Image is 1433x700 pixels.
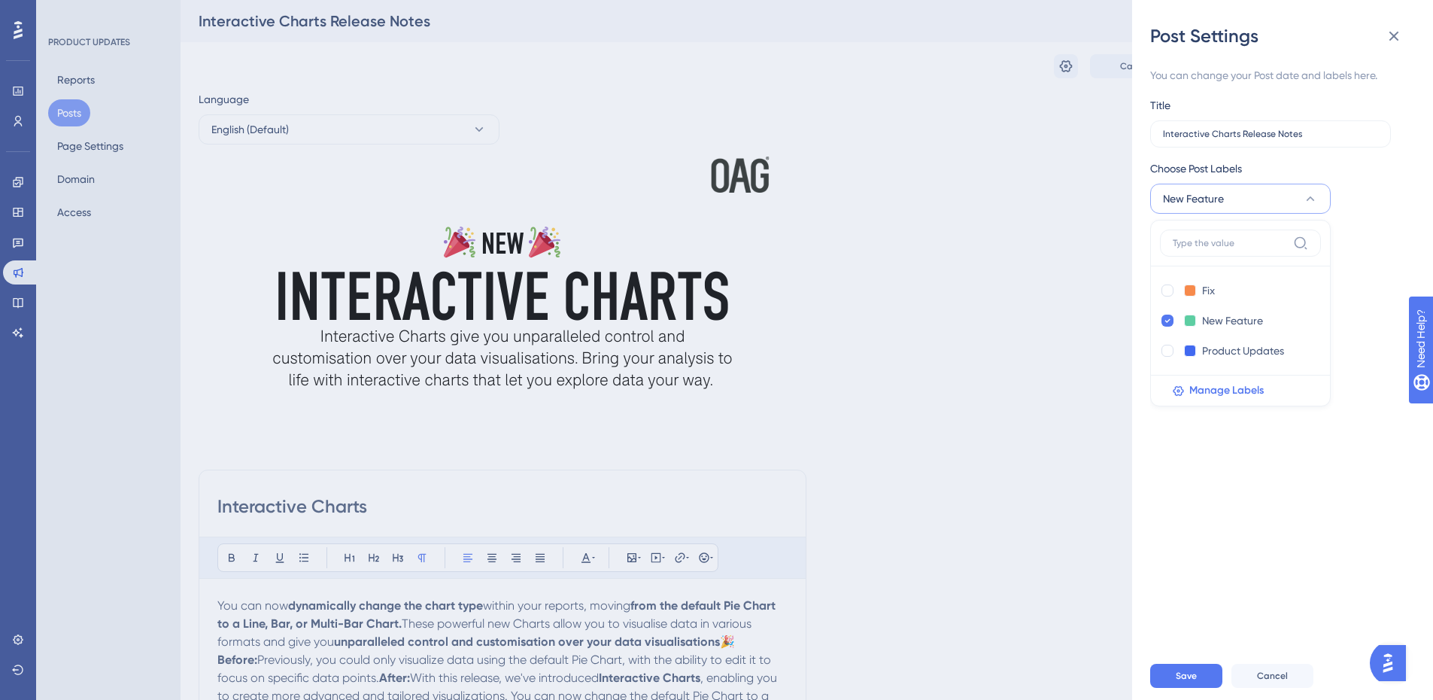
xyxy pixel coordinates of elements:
button: New Feature [1150,184,1331,214]
input: Type the value [1173,237,1287,249]
span: Choose Post Labels [1150,160,1242,178]
iframe: UserGuiding AI Assistant Launcher [1370,641,1415,686]
input: New Tag [1202,342,1287,360]
button: Cancel [1231,664,1313,688]
span: New Feature [1163,190,1224,208]
span: Save [1176,670,1197,682]
div: You can change your Post date and labels here. [1150,66,1403,84]
input: New Tag [1202,282,1262,300]
span: Need Help? [35,4,94,22]
input: New Tag [1202,312,1266,330]
span: Manage Labels [1189,382,1264,400]
div: Post Settings [1150,24,1415,48]
input: Type the value [1163,129,1378,139]
div: Title [1150,96,1170,114]
span: Cancel [1257,670,1288,682]
button: Manage Labels [1160,376,1330,406]
button: Save [1150,664,1222,688]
